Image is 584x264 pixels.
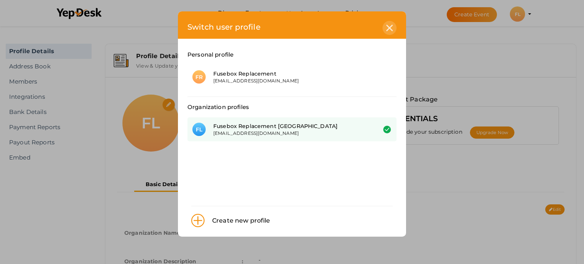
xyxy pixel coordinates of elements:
[213,70,365,77] div: Fusebox Replacement
[213,77,365,84] div: [EMAIL_ADDRESS][DOMAIN_NAME]
[383,126,391,133] img: success.svg
[205,216,270,226] div: Create new profile
[187,103,249,112] label: Organization profiles
[192,123,206,136] div: FL
[213,130,365,136] div: [EMAIL_ADDRESS][DOMAIN_NAME]
[192,70,206,84] div: FR
[187,21,260,33] label: Switch user profile
[187,50,233,59] label: Personal profile
[213,122,365,130] div: Fusebox Replacement [GEOGRAPHIC_DATA]
[191,214,205,227] img: plus.svg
